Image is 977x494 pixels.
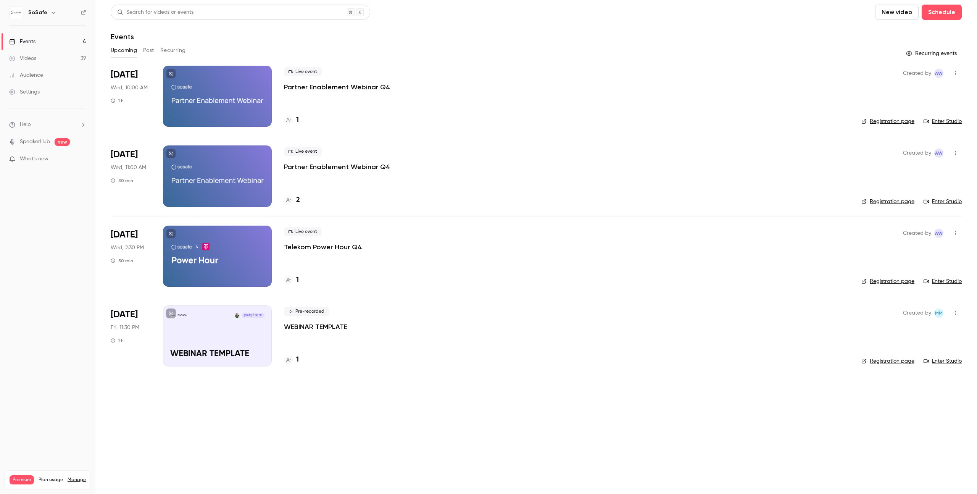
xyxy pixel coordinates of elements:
[284,195,300,205] a: 2
[111,178,133,184] div: 30 min
[170,349,264,359] p: WEBINAR TEMPLATE
[284,307,329,316] span: Pre-recorded
[111,69,138,81] span: [DATE]
[111,66,151,127] div: Nov 12 Wed, 10:00 AM (Europe/Berlin)
[903,47,962,60] button: Recurring events
[284,322,347,331] a: WEBINAR TEMPLATE
[111,305,151,366] div: Dec 31 Fri, 11:30 PM (Europe/Vienna)
[284,82,390,92] a: Partner Enablement Webinar Q4
[111,229,138,241] span: [DATE]
[77,156,86,163] iframe: Noticeable Trigger
[9,38,35,45] div: Events
[296,115,299,125] h4: 1
[111,84,148,92] span: Wed, 10:00 AM
[284,67,322,76] span: Live event
[20,155,48,163] span: What's new
[296,275,299,285] h4: 1
[111,149,138,161] span: [DATE]
[935,308,943,318] span: MM
[242,313,264,318] span: [DATE] 11:30 PM
[861,357,914,365] a: Registration page
[111,324,139,331] span: Fri, 11:30 PM
[924,198,962,205] a: Enter Studio
[934,308,943,318] span: Max Mertznich
[935,229,943,238] span: AW
[68,477,86,483] a: Manage
[143,44,154,57] button: Past
[9,88,40,96] div: Settings
[861,278,914,285] a: Registration page
[934,229,943,238] span: Alexandra Wasilewski
[55,138,70,146] span: new
[934,69,943,78] span: Alexandra Wasilewski
[234,313,240,318] img: Jacqueline Jayne
[284,162,390,171] a: Partner Enablement Webinar Q4
[924,357,962,365] a: Enter Studio
[284,227,322,236] span: Live event
[284,115,299,125] a: 1
[20,138,50,146] a: SpeakerHub
[117,8,193,16] div: Search for videos or events
[111,164,146,171] span: Wed, 11:00 AM
[284,242,362,252] a: Telekom Power Hour Q4
[111,226,151,287] div: Nov 12 Wed, 2:30 PM (Europe/Berlin)
[935,149,943,158] span: AW
[9,55,36,62] div: Videos
[20,121,31,129] span: Help
[111,44,137,57] button: Upcoming
[903,149,931,158] span: Created by
[111,98,124,104] div: 1 h
[924,118,962,125] a: Enter Studio
[284,275,299,285] a: 1
[39,477,63,483] span: Plan usage
[163,305,272,366] a: WEBINAR TEMPLATESoSafeJacqueline Jayne[DATE] 11:30 PMWEBINAR TEMPLATE
[111,244,144,252] span: Wed, 2:30 PM
[111,145,151,207] div: Nov 12 Wed, 11:00 AM (Europe/Berlin)
[111,258,133,264] div: 30 min
[296,355,299,365] h4: 1
[284,355,299,365] a: 1
[875,5,919,20] button: New video
[861,198,914,205] a: Registration page
[28,9,47,16] h6: SoSafe
[935,69,943,78] span: AW
[9,121,86,129] li: help-dropdown-opener
[177,313,187,317] p: SoSafe
[111,308,138,321] span: [DATE]
[903,69,931,78] span: Created by
[111,337,124,344] div: 1 h
[10,475,34,484] span: Premium
[861,118,914,125] a: Registration page
[903,308,931,318] span: Created by
[922,5,962,20] button: Schedule
[160,44,186,57] button: Recurring
[296,195,300,205] h4: 2
[10,6,22,19] img: SoSafe
[924,278,962,285] a: Enter Studio
[903,229,931,238] span: Created by
[934,149,943,158] span: Alexandra Wasilewski
[111,32,134,41] h1: Events
[284,147,322,156] span: Live event
[9,71,43,79] div: Audience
